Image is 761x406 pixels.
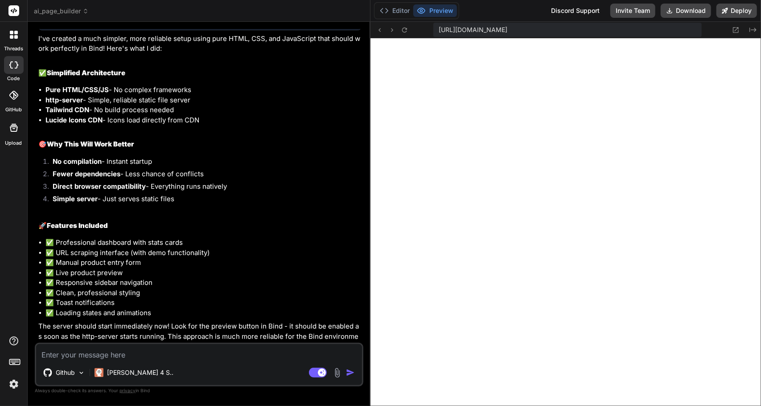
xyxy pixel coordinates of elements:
strong: Simplified Architecture [47,69,125,77]
p: Always double-check its answers. Your in Bind [35,386,363,395]
button: Deploy [716,4,757,18]
strong: Tailwind CDN [45,106,89,114]
strong: Lucide Icons CDN [45,116,103,124]
img: Pick Models [78,369,85,377]
span: ai_page_builder [34,7,89,16]
li: ✅ Clean, professional styling [45,288,362,298]
img: Claude 4 Sonnet [95,368,103,377]
li: - Less chance of conflicts [45,169,362,182]
li: ✅ URL scraping interface (with demo functionality) [45,248,362,258]
p: [PERSON_NAME] 4 S.. [107,368,173,377]
strong: Pure HTML/CSS/JS [45,85,109,94]
span: privacy [119,388,136,393]
button: Download [661,4,711,18]
strong: Direct browser compatibility [53,182,146,191]
p: Github [56,368,75,377]
label: Upload [5,139,22,147]
li: - Everything runs natively [45,182,362,194]
li: ✅ Professional dashboard with stats cards [45,238,362,248]
p: The server should start immediately now! Look for the preview button in Bind - it should be enabl... [38,321,362,352]
strong: Fewer dependencies [53,170,120,178]
label: GitHub [5,106,22,114]
strong: No compilation [53,157,102,166]
li: ✅ Manual product entry form [45,258,362,268]
li: ✅ Live product preview [45,268,362,278]
li: - Instant startup [45,157,362,169]
li: - No complex frameworks [45,85,362,95]
span: [URL][DOMAIN_NAME] [439,25,507,34]
li: ✅ Responsive sidebar navigation [45,278,362,288]
li: ✅ Loading states and animations [45,308,362,318]
p: I've created a much simpler, more reliable setup using pure HTML, CSS, and JavaScript that should... [38,34,362,54]
li: - No build process needed [45,105,362,115]
button: Preview [413,4,457,17]
strong: Why This Will Work Better [47,140,134,148]
h2: 🚀 [38,221,362,231]
strong: Simple server [53,195,98,203]
div: Discord Support [546,4,605,18]
button: Editor [376,4,413,17]
li: - Icons load directly from CDN [45,115,362,126]
li: ✅ Toast notifications [45,298,362,308]
iframe: Preview [370,38,761,406]
img: settings [6,377,21,392]
label: threads [4,45,23,53]
button: Invite Team [610,4,655,18]
label: code [8,75,20,82]
li: - Just serves static files [45,194,362,207]
img: attachment [332,368,342,378]
h2: 🎯 [38,139,362,150]
strong: http-server [45,96,83,104]
img: icon [346,368,355,377]
h2: ✅ [38,68,362,78]
strong: Features Included [47,221,108,230]
li: - Simple, reliable static file server [45,95,362,106]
